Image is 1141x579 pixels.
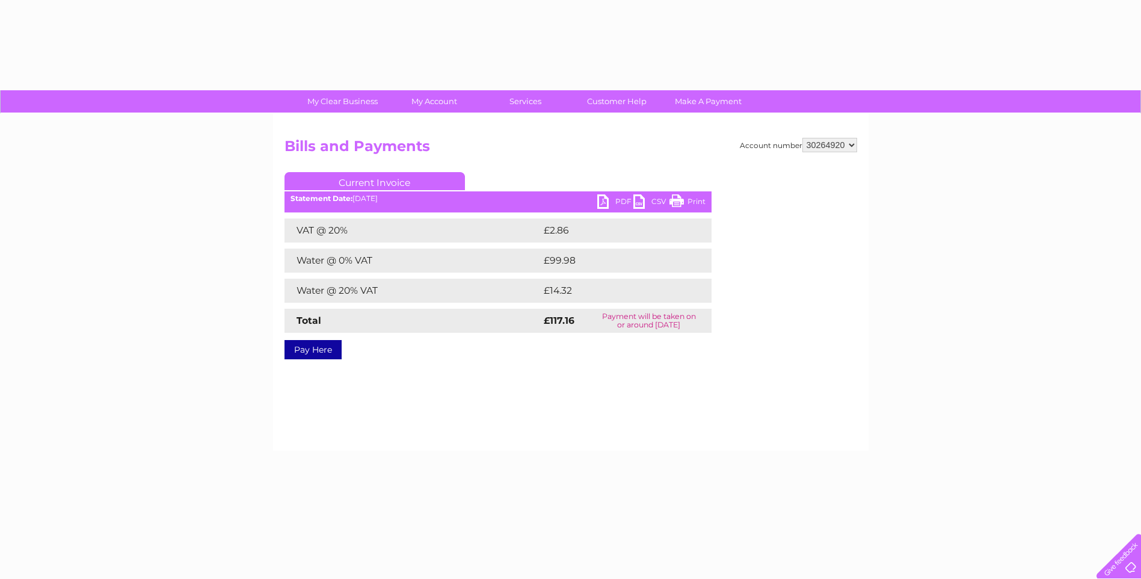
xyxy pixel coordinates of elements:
h2: Bills and Payments [284,138,857,161]
strong: £117.16 [544,315,574,326]
b: Statement Date: [291,194,352,203]
td: Water @ 0% VAT [284,249,541,273]
a: Pay Here [284,340,342,359]
strong: Total [297,315,321,326]
a: PDF [597,194,633,212]
td: Payment will be taken on or around [DATE] [586,309,712,333]
a: Make A Payment [659,90,758,113]
td: £14.32 [541,279,686,303]
td: £2.86 [541,218,684,243]
a: Customer Help [567,90,666,113]
td: £99.98 [541,249,688,273]
div: Account number [740,138,857,152]
a: Print [669,194,706,212]
a: CSV [633,194,669,212]
td: VAT @ 20% [284,218,541,243]
a: My Account [384,90,484,113]
a: My Clear Business [293,90,392,113]
div: [DATE] [284,194,712,203]
a: Services [476,90,575,113]
td: Water @ 20% VAT [284,279,541,303]
a: Current Invoice [284,172,465,190]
